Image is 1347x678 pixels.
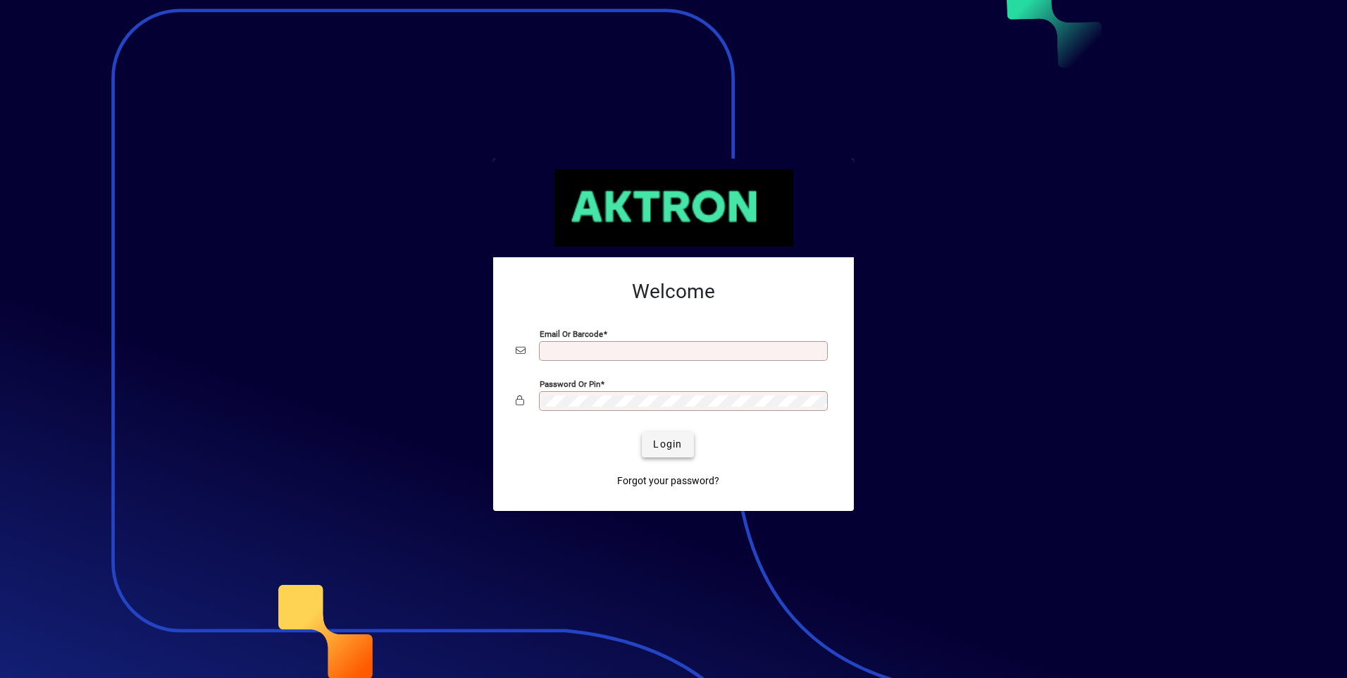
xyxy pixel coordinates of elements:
h2: Welcome [516,280,831,304]
mat-label: Email or Barcode [540,328,603,338]
button: Login [642,432,693,457]
span: Login [653,437,682,452]
span: Forgot your password? [617,474,719,488]
a: Forgot your password? [612,469,725,494]
mat-label: Password or Pin [540,378,600,388]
